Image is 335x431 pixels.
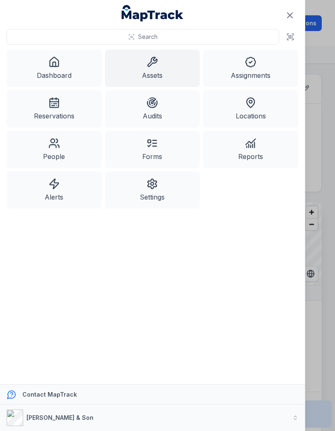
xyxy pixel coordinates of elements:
[122,5,184,22] a: MapTrack
[281,7,299,24] button: Close navigation
[7,90,102,128] a: Reservations
[105,171,200,209] a: Settings
[105,90,200,128] a: Audits
[22,391,77,398] strong: Contact MapTrack
[203,90,298,128] a: Locations
[26,414,93,421] strong: [PERSON_NAME] & Son
[138,33,158,41] span: Search
[105,50,200,87] a: Assets
[203,50,298,87] a: Assignments
[7,29,279,45] button: Search
[203,131,298,168] a: Reports
[7,50,102,87] a: Dashboard
[7,131,102,168] a: People
[105,131,200,168] a: Forms
[7,171,102,209] a: Alerts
